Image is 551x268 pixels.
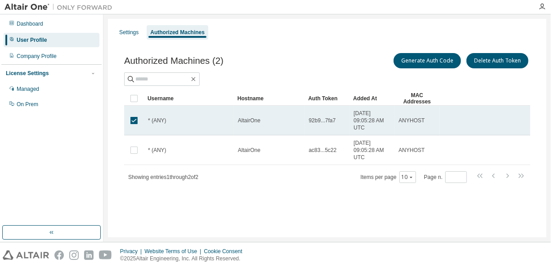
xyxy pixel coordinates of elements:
span: [DATE] 09:05:28 AM UTC [354,139,390,161]
span: 92b9...7fa7 [309,117,336,124]
div: Added At [353,91,391,106]
div: Dashboard [17,20,43,27]
div: Authorized Machines [150,29,205,36]
img: linkedin.svg [84,250,94,260]
span: ac83...5c22 [309,147,336,154]
span: Showing entries 1 through 2 of 2 [128,174,198,180]
div: MAC Addresses [398,91,436,106]
div: Privacy [120,248,144,255]
div: Company Profile [17,53,57,60]
div: Website Terms of Use [144,248,204,255]
img: facebook.svg [54,250,64,260]
span: Authorized Machines (2) [124,56,224,66]
img: altair_logo.svg [3,250,49,260]
img: youtube.svg [99,250,112,260]
div: On Prem [17,101,38,108]
div: Hostname [237,91,301,106]
p: © 2025 Altair Engineering, Inc. All Rights Reserved. [120,255,248,263]
span: AltairOne [238,117,260,124]
button: 10 [402,174,414,181]
div: Auth Token [308,91,346,106]
span: * (ANY) [148,117,166,124]
div: Settings [119,29,139,36]
span: AltairOne [238,147,260,154]
button: Delete Auth Token [466,53,529,68]
span: * (ANY) [148,147,166,154]
div: License Settings [6,70,49,77]
img: instagram.svg [69,250,79,260]
span: [DATE] 09:05:28 AM UTC [354,110,390,131]
span: ANYHOST [399,117,425,124]
button: Generate Auth Code [394,53,461,68]
span: ANYHOST [399,147,425,154]
div: Cookie Consent [204,248,247,255]
span: Page n. [424,171,467,183]
div: Managed [17,85,39,93]
div: Username [148,91,230,106]
img: Altair One [4,3,117,12]
div: User Profile [17,36,47,44]
span: Items per page [361,171,416,183]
